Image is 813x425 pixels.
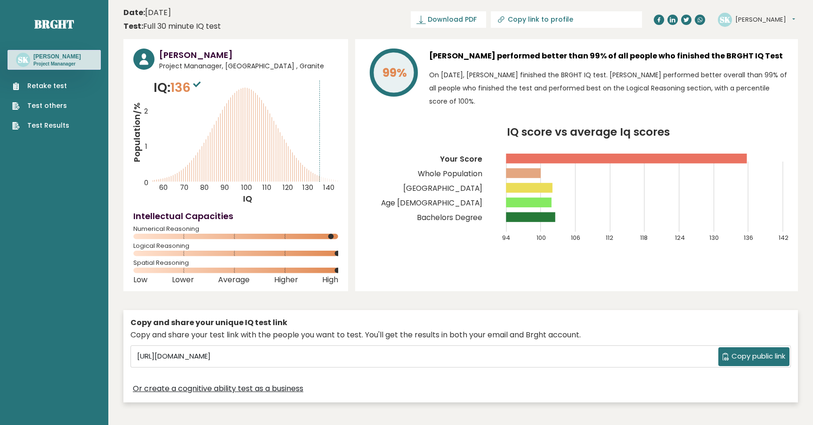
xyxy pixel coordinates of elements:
tspan: 124 [675,233,685,242]
span: Lower [172,278,194,282]
tspan: 140 [324,183,335,193]
tspan: 1 [145,141,147,151]
p: Project Mananager [33,61,81,67]
h4: Intellectual Capacities [133,210,338,222]
p: On [DATE], [PERSON_NAME] finished the BRGHT IQ test. [PERSON_NAME] performed better overall than ... [429,68,788,108]
a: Download PDF [411,11,486,28]
tspan: 0 [144,178,148,188]
tspan: 142 [779,233,789,242]
a: Or create a cognitive ability test as a business [133,383,303,394]
a: Brght [34,16,74,32]
tspan: 118 [640,233,648,242]
a: Retake test [12,81,69,91]
text: SK [720,14,731,25]
tspan: Population/% [131,102,143,162]
button: [PERSON_NAME] [735,15,795,25]
tspan: 2 [144,106,148,116]
tspan: IQ score vs average Iq scores [507,124,670,139]
span: Download PDF [428,15,477,25]
span: Spatial Reasoning [133,261,338,265]
button: Copy public link [718,347,789,366]
tspan: 70 [180,183,188,193]
h3: [PERSON_NAME] [159,49,338,61]
span: High [322,278,338,282]
span: Project Mananager, [GEOGRAPHIC_DATA] , Granite [159,61,338,71]
a: Test others [12,101,69,111]
tspan: 99% [382,65,407,81]
b: Test: [123,21,143,32]
tspan: [GEOGRAPHIC_DATA] [403,183,482,193]
tspan: 110 [263,183,272,193]
tspan: 106 [571,233,581,242]
b: Date: [123,7,145,18]
span: Logical Reasoning [133,244,338,248]
span: 136 [171,79,203,96]
time: [DATE] [123,7,171,18]
tspan: 130 [709,233,719,242]
tspan: Whole Population [418,169,482,179]
tspan: 130 [302,183,313,193]
tspan: 100 [241,183,252,193]
div: Full 30 minute IQ test [123,21,221,32]
div: Copy and share your unique IQ test link [130,317,791,328]
tspan: IQ [243,193,252,204]
tspan: Bachelors Degree [417,212,482,222]
span: Low [133,278,147,282]
span: Higher [274,278,298,282]
tspan: 112 [606,233,613,242]
tspan: 80 [201,183,209,193]
span: Numerical Reasoning [133,227,338,231]
span: Copy public link [732,351,785,362]
tspan: 120 [283,183,293,193]
text: SK [18,54,29,65]
tspan: Age [DEMOGRAPHIC_DATA] [381,198,482,208]
h3: [PERSON_NAME] [33,53,81,60]
tspan: 100 [537,233,546,242]
span: Average [218,278,250,282]
tspan: 136 [744,233,753,242]
tspan: 60 [159,183,168,193]
tspan: Your Score [440,154,482,164]
a: Test Results [12,121,69,131]
tspan: 90 [221,183,229,193]
h3: [PERSON_NAME] performed better than 99% of all people who finished the BRGHT IQ Test [429,49,788,64]
div: Copy and share your test link with the people you want to test. You'll get the results in both yo... [130,329,791,341]
tspan: 94 [502,233,510,242]
p: IQ: [154,78,203,97]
